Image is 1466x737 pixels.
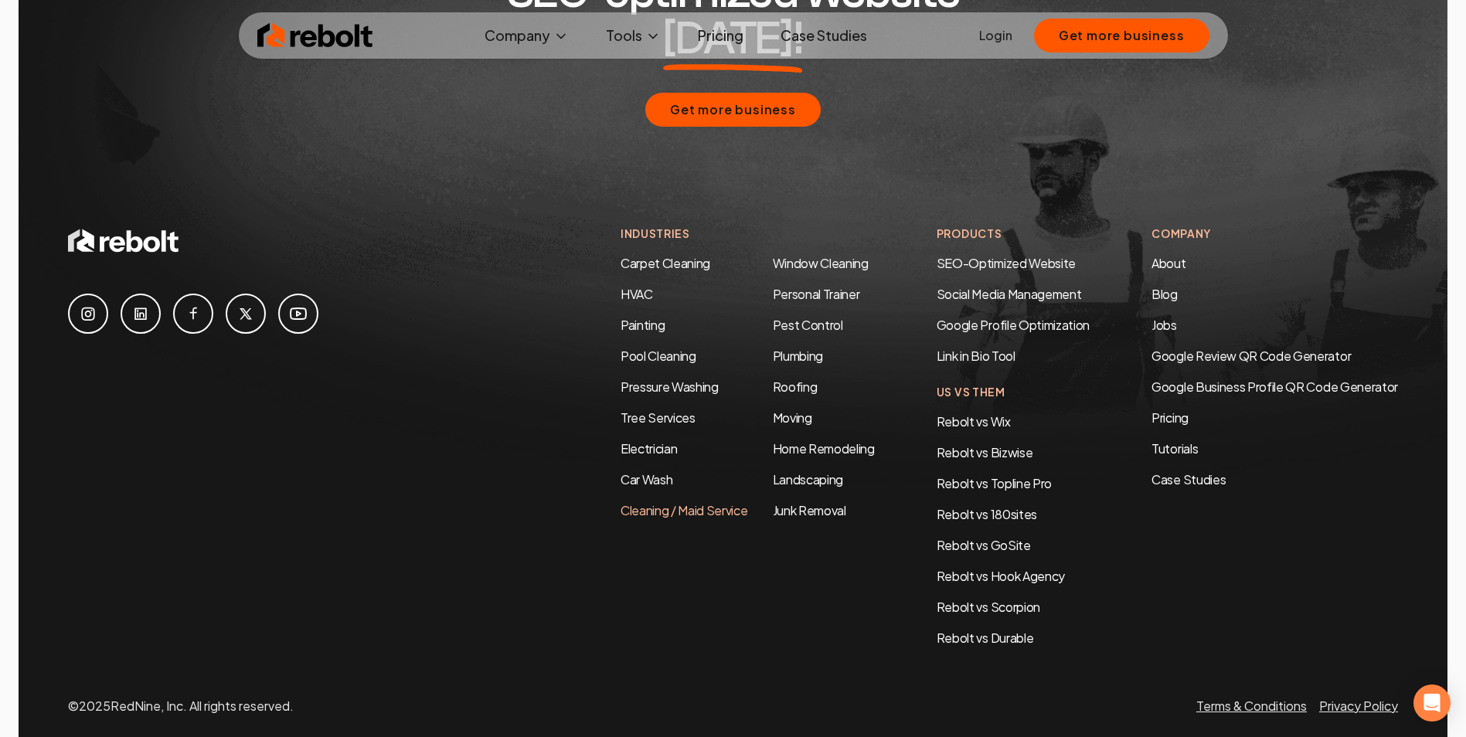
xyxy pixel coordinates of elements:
[1319,698,1398,714] a: Privacy Policy
[937,286,1082,302] a: Social Media Management
[621,379,719,395] a: Pressure Washing
[472,20,581,51] button: Company
[1151,226,1398,242] h4: Company
[1196,698,1307,714] a: Terms & Conditions
[621,440,677,457] a: Electrician
[773,471,843,487] a: Landscaping
[621,317,665,333] a: Painting
[979,26,1012,45] a: Login
[937,444,1033,460] a: Rebolt vs Bizwise
[937,506,1037,522] a: Rebolt vs 180sites
[1151,255,1185,271] a: About
[773,286,860,302] a: Personal Trainer
[1151,317,1177,333] a: Jobs
[937,630,1034,646] a: Rebolt vs Durable
[773,317,843,333] a: Pest Control
[937,255,1076,271] a: SEO-Optimized Website
[937,317,1090,333] a: Google Profile Optimization
[937,384,1090,400] h4: Us Vs Them
[937,413,1011,430] a: Rebolt vs Wix
[768,20,879,51] a: Case Studies
[1151,440,1398,458] a: Tutorials
[621,226,875,242] h4: Industries
[1151,348,1351,364] a: Google Review QR Code Generator
[621,286,653,302] a: HVAC
[257,20,373,51] img: Rebolt Logo
[1151,379,1398,395] a: Google Business Profile QR Code Generator
[773,440,875,457] a: Home Remodeling
[1151,470,1398,489] a: Case Studies
[773,379,818,395] a: Roofing
[773,255,869,271] a: Window Cleaning
[621,502,748,518] a: Cleaning / Maid Service
[68,697,294,715] p: © 2025 RedNine, Inc. All rights reserved.
[937,537,1031,553] a: Rebolt vs GoSite
[773,502,846,518] a: Junk Removal
[621,409,696,426] a: Tree Services
[937,348,1015,364] a: Link in Bio Tool
[937,226,1090,242] h4: Products
[937,568,1065,584] a: Rebolt vs Hook Agency
[621,348,696,364] a: Pool Cleaning
[1151,286,1178,302] a: Blog
[937,475,1052,491] a: Rebolt vs Topline Pro
[773,409,812,426] a: Moving
[685,20,756,51] a: Pricing
[663,15,803,62] span: [DATE]!
[1034,19,1209,53] button: Get more business
[773,348,823,364] a: Plumbing
[1151,409,1398,427] a: Pricing
[621,255,710,271] a: Carpet Cleaning
[594,20,673,51] button: Tools
[937,599,1040,615] a: Rebolt vs Scorpion
[645,93,821,127] button: Get more business
[1413,684,1451,722] div: Open Intercom Messenger
[621,471,672,487] a: Car Wash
